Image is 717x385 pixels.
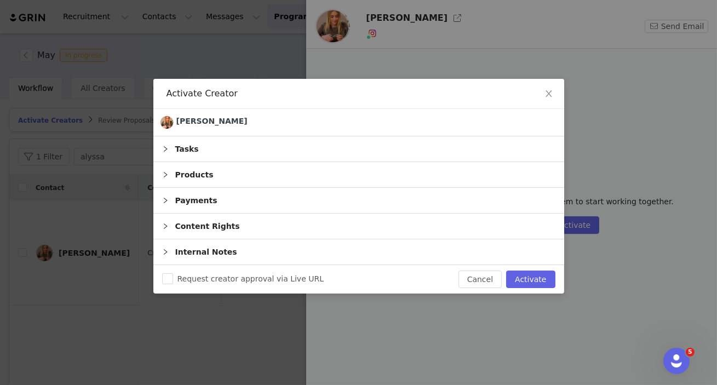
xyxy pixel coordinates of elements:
span: 5 [686,348,695,357]
span: Request creator approval via Live URL [173,274,329,283]
div: icon: rightTasks [153,136,564,162]
button: Activate [506,271,555,288]
img: Alyssa Jenkins [160,116,174,129]
i: icon: right [162,197,169,204]
iframe: Intercom live chat [663,348,690,374]
i: icon: close [544,89,553,98]
div: [PERSON_NAME] [176,116,248,127]
div: icon: rightContent Rights [153,214,564,239]
button: Close [534,79,564,110]
i: icon: right [162,249,169,255]
div: Activate Creator [167,88,551,100]
a: [PERSON_NAME] [160,116,248,129]
div: icon: rightPayments [153,188,564,213]
div: icon: rightInternal Notes [153,239,564,265]
div: icon: rightProducts [153,162,564,187]
i: icon: right [162,223,169,229]
i: icon: right [162,171,169,178]
button: Cancel [458,271,502,288]
i: icon: right [162,146,169,152]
